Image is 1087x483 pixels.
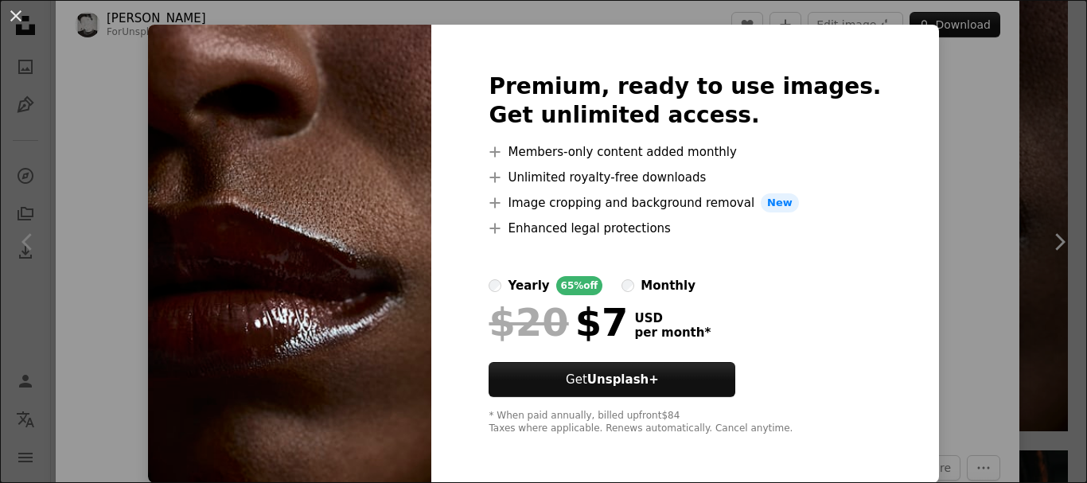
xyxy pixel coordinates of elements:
[489,193,881,212] li: Image cropping and background removal
[489,302,568,343] span: $20
[634,325,711,340] span: per month *
[556,276,603,295] div: 65% off
[761,193,799,212] span: New
[148,25,431,483] img: premium_photo-1711609840124-e8878050d2f6
[489,219,881,238] li: Enhanced legal protections
[634,311,711,325] span: USD
[641,276,695,295] div: monthly
[489,410,881,435] div: * When paid annually, billed upfront $84 Taxes where applicable. Renews automatically. Cancel any...
[489,72,881,130] h2: Premium, ready to use images. Get unlimited access.
[489,362,735,397] button: GetUnsplash+
[621,279,634,292] input: monthly
[489,279,501,292] input: yearly65%off
[489,168,881,187] li: Unlimited royalty-free downloads
[489,302,628,343] div: $7
[489,142,881,162] li: Members-only content added monthly
[587,372,659,387] strong: Unsplash+
[508,276,549,295] div: yearly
